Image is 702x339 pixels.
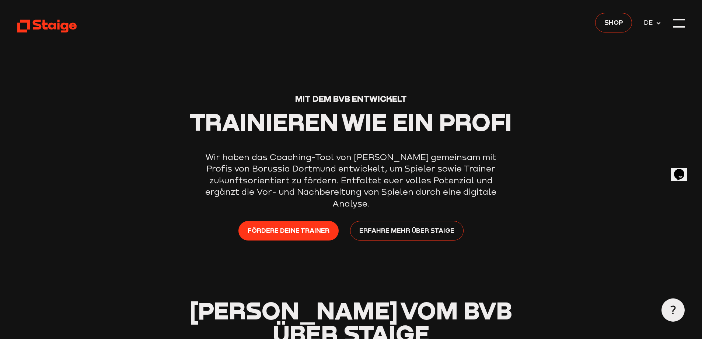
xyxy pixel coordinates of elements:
[248,225,329,236] span: Fördere deine Trainer
[644,17,656,28] span: DE
[190,107,512,136] span: Trainieren wie ein Profi
[238,221,338,241] a: Fördere deine Trainer
[671,159,695,181] iframe: chat widget
[604,17,623,27] span: Shop
[350,221,463,241] a: Erfahre mehr über Staige
[203,151,498,210] p: Wir haben das Coaching-Tool von [PERSON_NAME] gemeinsam mit Profis von Borussia Dortmund entwicke...
[595,13,632,32] a: Shop
[295,93,407,104] span: Mit dem BVB entwickelt
[359,225,454,236] span: Erfahre mehr über Staige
